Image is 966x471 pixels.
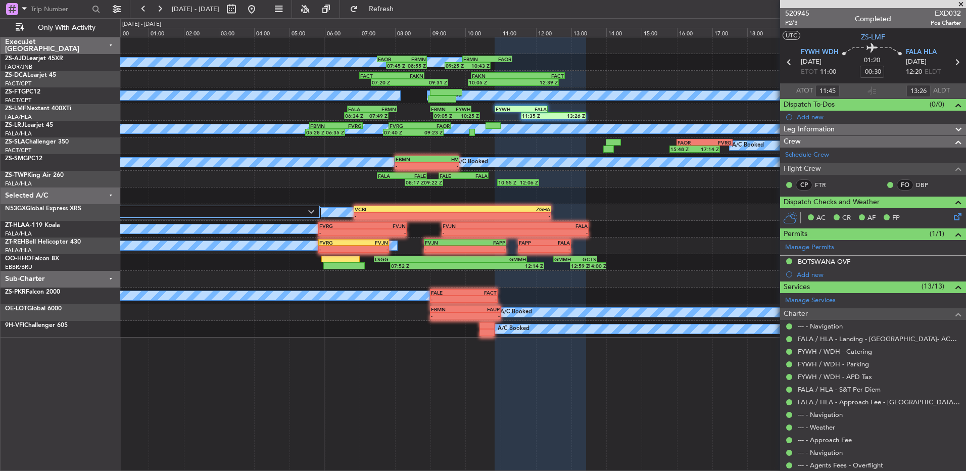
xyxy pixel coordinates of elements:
div: 14:00 [606,28,642,37]
a: FALA/HLA [5,230,32,238]
span: AF [867,213,876,223]
div: 04:00 [254,28,289,37]
a: --- - Navigation [798,410,843,419]
div: Add new [797,113,961,121]
div: FBMN [310,123,336,129]
span: ZS-LMF [5,106,26,112]
a: FYWH / WDH - Parking [798,360,869,368]
div: - [354,246,388,252]
button: Only With Activity [11,20,110,36]
div: FBMN [396,156,427,162]
a: FACT/CPT [5,80,31,87]
div: BOTSWANA OVF [798,257,850,266]
div: 08:17 Z [406,179,424,185]
a: FAOR/JNB [5,63,32,71]
div: Completed [855,14,891,24]
span: Leg Information [784,124,835,135]
span: P2/3 [785,19,809,27]
div: FALE [431,290,464,296]
span: Dispatch Checks and Weather [784,197,880,208]
div: FALE [440,173,464,179]
div: 05:00 [289,28,325,37]
div: FO [897,179,913,191]
input: Trip Number [31,2,89,17]
div: FAKN [392,73,423,79]
a: FALA / HLA - Landing - [GEOGRAPHIC_DATA]- ACC # 1800 [798,335,961,343]
div: 01:00 [149,28,184,37]
div: 11:00 [501,28,536,37]
div: FAPP [519,240,545,246]
a: ZS-SMGPC12 [5,156,42,162]
span: ZS-LMF [861,32,885,42]
div: HV [427,156,458,162]
div: FVRG [390,123,419,129]
div: 07:40 Z [384,129,413,135]
a: --- - Navigation [798,448,843,457]
a: FALA/HLA [5,130,32,137]
button: Refresh [345,1,406,17]
div: FALA [521,106,547,112]
a: FYWH / WDH - APD Tax [798,372,872,381]
div: A/C Booked [500,305,532,320]
div: 15:48 Z [670,146,695,152]
div: 15:00 [642,28,677,37]
a: ZS-LRJLearjet 45 [5,122,53,128]
div: FACT [360,73,392,79]
a: ZS-LMFNextant 400XTi [5,106,71,112]
div: 09:23 Z [413,129,443,135]
div: A/C Booked [498,321,529,337]
div: FALE [402,173,426,179]
a: --- - Agents Fees - Overflight [798,461,883,469]
div: 06:00 [325,28,360,37]
span: FYWH WDH [801,48,839,58]
a: FALA/HLA [5,180,32,187]
div: 00:00 [113,28,149,37]
div: 12:59 Z [571,263,588,269]
a: 9H-VFIChallenger 605 [5,322,68,328]
div: FYWH [496,106,521,112]
div: 07:52 Z [391,263,467,269]
div: ZGHA [452,206,550,212]
div: FAUP [465,306,500,312]
div: - [515,229,588,236]
div: FYWH [451,106,470,112]
div: 17:00 [712,28,748,37]
div: FVRG [319,223,362,229]
div: 03:00 [219,28,254,37]
a: FALA / HLA - Approach Fee - [GEOGRAPHIC_DATA]- ACC # 1800 [798,398,961,406]
a: Schedule Crew [785,150,829,160]
a: OE-LOTGlobal 6000 [5,306,62,312]
div: - [464,296,497,302]
span: ALDT [933,86,950,96]
div: FALA [515,223,588,229]
button: UTC [783,31,800,40]
div: FALA [464,173,488,179]
div: 17:14 Z [695,146,719,152]
div: 18:00 [747,28,783,37]
div: FBMN [463,56,488,62]
a: N53GXGlobal Express XRS [5,206,81,212]
a: OO-HHOFalcon 8X [5,256,59,262]
span: EXD032 [931,8,961,19]
div: FVJN [354,240,388,246]
div: 12:14 Z [467,263,543,269]
div: 16:00 [677,28,712,37]
span: Pos Charter [931,19,961,27]
span: FALA HLA [906,48,937,58]
span: ZS-DCA [5,72,27,78]
span: OO-HHO [5,256,31,262]
a: --- - Approach Fee [798,436,852,444]
a: ZS-AJDLearjet 45XR [5,56,63,62]
span: ZS-PKR [5,289,26,295]
div: 07:49 Z [366,113,388,119]
div: - [355,213,452,219]
a: FYWH / WDH - Catering [798,347,872,356]
div: FVRG [319,240,354,246]
span: Crew [784,136,801,148]
a: --- - Weather [798,423,835,432]
a: ZS-FTGPC12 [5,89,40,95]
div: FVJN [362,223,405,229]
span: ZS-FTG [5,89,26,95]
a: FALA / HLA - S&T Per Diem [798,385,881,394]
div: 12:39 Z [513,79,558,85]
